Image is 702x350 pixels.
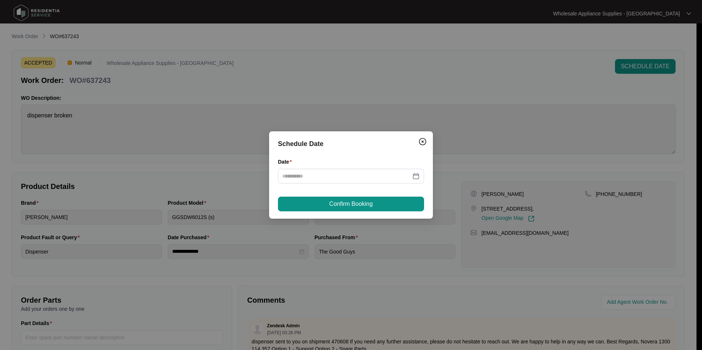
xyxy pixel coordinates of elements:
button: Confirm Booking [278,197,424,211]
img: closeCircle [418,137,427,146]
button: Close [417,136,428,147]
span: Confirm Booking [329,200,373,208]
div: Schedule Date [278,139,424,149]
label: Date [278,158,295,165]
input: Date [282,172,411,180]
